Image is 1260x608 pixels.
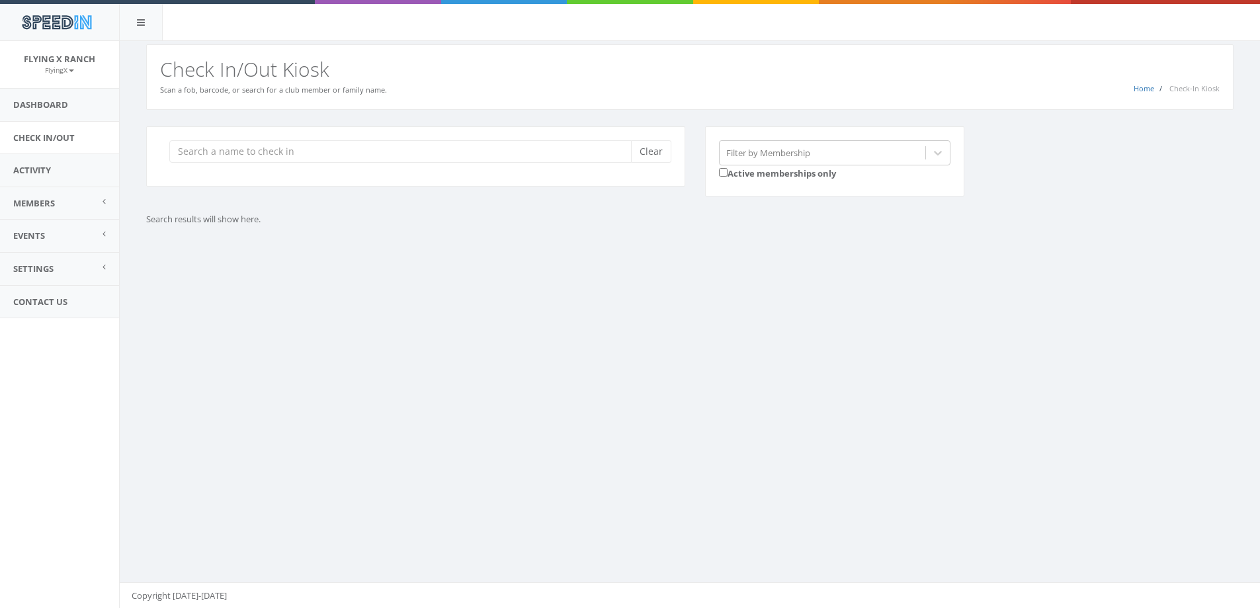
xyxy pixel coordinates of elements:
[13,263,54,275] span: Settings
[13,197,55,209] span: Members
[1169,83,1220,93] span: Check-In Kiosk
[45,65,74,75] small: FlyingX
[719,168,728,177] input: Active memberships only
[160,58,1220,80] h2: Check In/Out Kiosk
[13,230,45,241] span: Events
[15,10,98,34] img: speedin_logo.png
[13,296,67,308] span: Contact Us
[169,140,641,163] input: Search a name to check in
[719,165,836,180] label: Active memberships only
[24,53,95,65] span: Flying X Ranch
[160,85,387,95] small: Scan a fob, barcode, or search for a club member or family name.
[631,140,671,163] button: Clear
[1134,83,1154,93] a: Home
[146,213,761,226] p: Search results will show here.
[45,64,74,75] a: FlyingX
[726,146,810,159] div: Filter by Membership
